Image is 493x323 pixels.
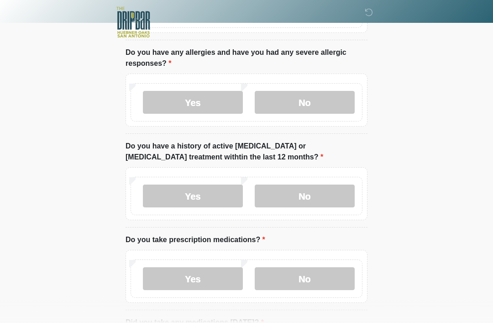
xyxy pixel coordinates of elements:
[126,141,367,163] label: Do you have a history of active [MEDICAL_DATA] or [MEDICAL_DATA] treatment withtin the last 12 mo...
[116,7,150,37] img: The DRIPBaR - The Strand at Huebner Oaks Logo
[143,185,243,207] label: Yes
[255,267,355,290] label: No
[143,267,243,290] label: Yes
[143,91,243,114] label: Yes
[126,47,367,69] label: Do you have any allergies and have you had any severe allergic responses?
[255,185,355,207] label: No
[255,91,355,114] label: No
[126,234,265,245] label: Do you take prescription medications?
